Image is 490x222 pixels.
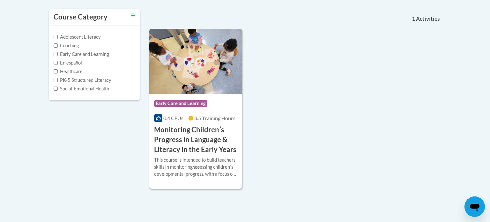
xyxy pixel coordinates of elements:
[54,42,79,49] label: Coaching
[54,78,58,82] input: Checkbox for Options
[149,29,242,189] a: Course LogoEarly Care and Learning0.4 CEUs3.5 Training Hours Monitoring Childrenʹs Progress in La...
[464,196,485,217] iframe: Button to launch messaging window
[154,125,237,154] h3: Monitoring Childrenʹs Progress in Language & Literacy in the Early Years
[54,77,111,84] label: PK-5 Structured Literacy
[54,87,58,91] input: Checkbox for Options
[149,29,242,94] img: Course Logo
[54,68,83,75] label: Healthcare
[54,52,58,56] input: Checkbox for Options
[54,59,82,66] label: En español
[54,69,58,73] input: Checkbox for Options
[416,15,440,22] span: Activities
[154,157,237,178] div: This course is intended to build teachersʹ skills in monitoring/assessing childrenʹs developmenta...
[54,43,58,48] input: Checkbox for Options
[194,115,235,121] span: 3.5 Training Hours
[163,115,183,121] span: 0.4 CEUs
[54,12,108,22] h3: Course Category
[54,61,58,65] input: Checkbox for Options
[131,12,135,19] a: Toggle collapse
[54,35,58,39] input: Checkbox for Options
[54,51,109,58] label: Early Care and Learning
[154,100,207,107] span: Early Care and Learning
[412,15,415,22] span: 1
[54,34,101,41] label: Adolescent Literacy
[54,85,109,92] label: Social-Emotional Health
